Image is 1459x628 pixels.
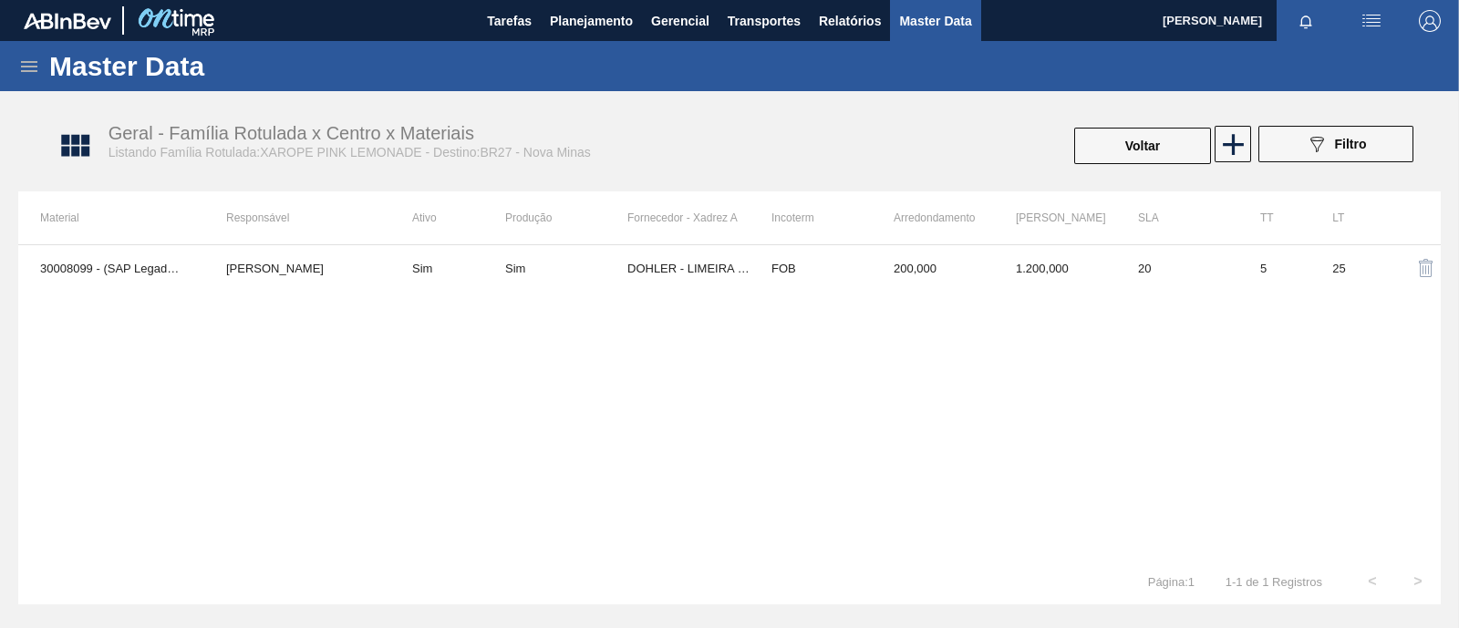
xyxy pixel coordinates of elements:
[1258,126,1413,162] button: Filtro
[872,191,994,244] th: Arredondamento
[1277,8,1335,34] button: Notificações
[390,245,505,291] td: Sim
[109,123,474,143] span: Geral - Família Rotulada x Centro x Materiais
[899,10,971,32] span: Master Data
[750,245,872,291] td: FOB
[1116,245,1238,291] td: 20
[1238,191,1310,244] th: TT
[18,245,204,291] td: 30008099 - (SAP Legado: 50416826) - XAROPE PINK LEMONADE
[1335,137,1367,151] span: Filtro
[728,10,801,32] span: Transportes
[204,245,390,291] td: Leon Augusto Silva Scoca
[1404,246,1448,290] button: delete-icon
[1361,10,1382,32] img: userActions
[1116,191,1238,244] th: SLA
[550,10,633,32] span: Planejamento
[627,245,750,291] td: DOHLER - LIMEIRA (SP)
[750,191,872,244] th: Incoterm
[819,10,881,32] span: Relatórios
[109,145,591,160] span: Listando Família Rotulada:XAROPE PINK LEMONADE - Destino:BR27 - Nova Minas
[1238,245,1310,291] td: 5
[1350,559,1395,604] button: <
[390,191,505,244] th: Ativo
[1404,246,1419,290] div: Excluir Material
[1213,126,1249,166] div: Nova Família Rotulada x Centro x Material
[24,13,111,29] img: TNhmsLtSVTkK8tSr43FrP2fwEKptu5GPRR3wAAAABJRU5ErkJggg==
[994,245,1116,291] td: 1200
[627,191,750,244] th: Fornecedor - Xadrez A
[487,10,532,32] span: Tarefas
[18,191,204,244] th: Material
[49,56,373,77] h1: Master Data
[1222,575,1322,589] span: 1 - 1 de 1 Registros
[505,262,525,275] div: Sim
[1415,257,1437,279] img: delete-icon
[994,191,1116,244] th: [PERSON_NAME]
[872,245,994,291] td: 200
[1310,245,1382,291] td: 25
[1148,575,1195,589] span: Página : 1
[1310,191,1382,244] th: LT
[1072,126,1213,166] div: Voltar Para Família Rotulada x Centro
[1074,128,1211,164] button: Voltar
[1395,559,1441,604] button: >
[204,191,390,244] th: Responsável
[505,191,627,244] th: Produção
[651,10,709,32] span: Gerencial
[1249,126,1423,166] div: Filtrar Família Rotulada x Centro x Material
[505,262,627,275] div: Material sem Data de Descontinuação
[1419,10,1441,32] img: Logout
